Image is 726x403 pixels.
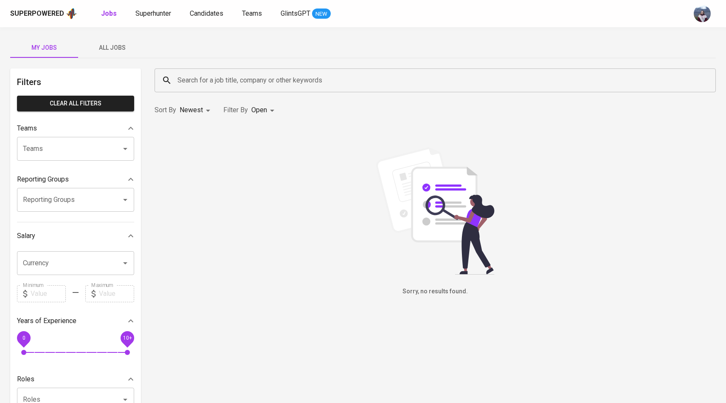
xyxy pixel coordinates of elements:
[119,194,131,206] button: Open
[10,9,64,19] div: Superpowered
[135,9,171,17] span: Superhunter
[15,43,73,53] span: My Jobs
[99,285,134,302] input: Value
[281,9,331,19] a: GlintsGPT NEW
[17,120,134,137] div: Teams
[251,102,277,118] div: Open
[135,9,173,19] a: Superhunter
[223,105,248,115] p: Filter By
[17,374,34,384] p: Roles
[17,312,134,329] div: Years of Experience
[119,257,131,269] button: Open
[101,9,118,19] a: Jobs
[17,123,37,133] p: Teams
[101,9,117,17] b: Jobs
[312,10,331,18] span: NEW
[281,9,310,17] span: GlintsGPT
[10,7,77,20] a: Superpoweredapp logo
[190,9,223,17] span: Candidates
[119,143,131,155] button: Open
[190,9,225,19] a: Candidates
[17,96,134,111] button: Clear All filters
[83,43,141,53] span: All Jobs
[694,5,711,22] img: christine.raharja@glints.com
[371,147,499,275] img: file_searching.svg
[17,371,134,388] div: Roles
[17,171,134,188] div: Reporting Groups
[180,105,203,115] p: Newest
[180,102,213,118] div: Newest
[17,75,134,89] h6: Filters
[17,316,76,326] p: Years of Experience
[24,98,127,109] span: Clear All filters
[17,231,35,241] p: Salary
[155,105,176,115] p: Sort By
[66,7,77,20] img: app logo
[251,106,267,114] span: Open
[31,285,66,302] input: Value
[242,9,264,19] a: Teams
[155,287,716,296] h6: Sorry, no results found.
[22,335,25,341] span: 0
[17,174,69,184] p: Reporting Groups
[242,9,262,17] span: Teams
[17,227,134,244] div: Salary
[123,335,132,341] span: 10+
